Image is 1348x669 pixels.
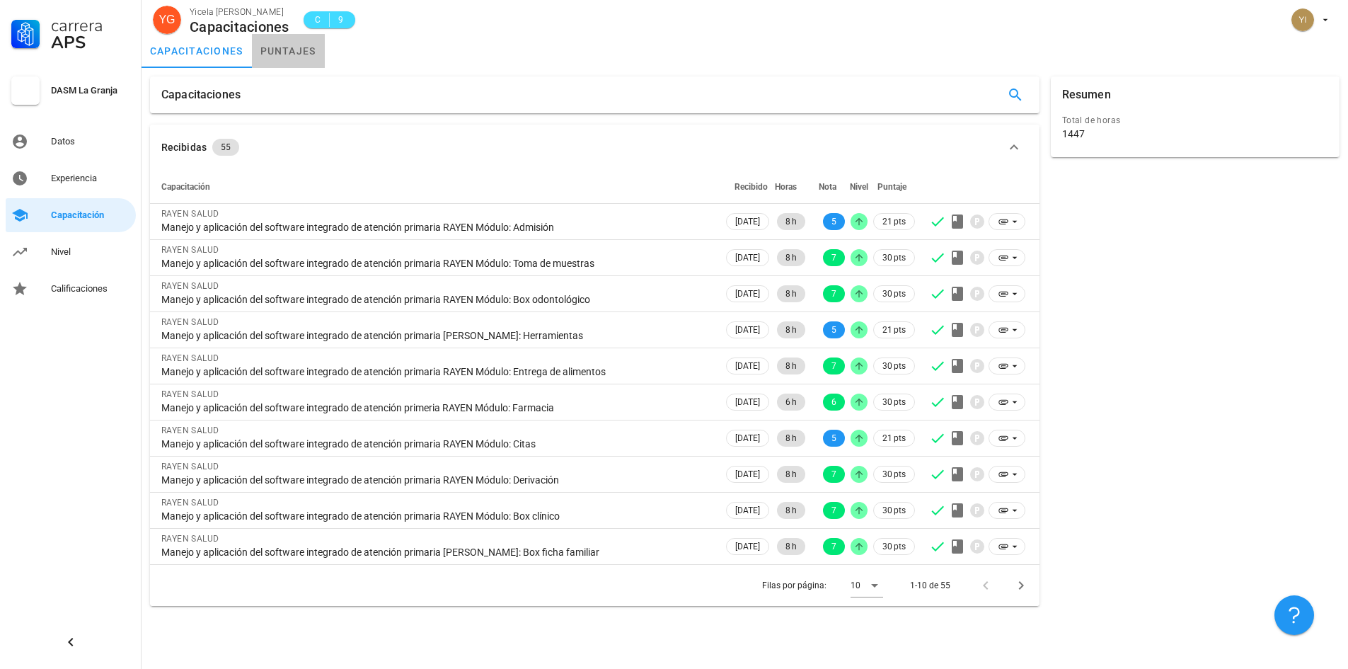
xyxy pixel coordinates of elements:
[882,539,906,554] span: 30 pts
[161,182,210,192] span: Capacitación
[161,209,219,219] span: RAYEN SALUD
[161,221,712,234] div: Manejo y aplicación del software integrado de atención primaria RAYEN Módulo: Admisión
[51,17,130,34] div: Carrera
[882,287,906,301] span: 30 pts
[161,245,219,255] span: RAYEN SALUD
[161,365,712,378] div: Manejo y aplicación del software integrado de atención primaria RAYEN Módulo: Entrega de alimentos
[312,13,323,27] span: C
[785,321,797,338] span: 8 h
[161,546,712,559] div: Manejo y aplicación del software integrado de atención primaria [PERSON_NAME]: Box ficha familiar
[150,125,1039,170] button: Recibidas 55
[6,125,136,159] a: Datos
[735,430,760,446] span: [DATE]
[161,293,712,306] div: Manejo y aplicación del software integrado de atención primaria RAYEN Módulo: Box odontológico
[142,34,252,68] a: capacitaciones
[785,502,797,519] span: 8 h
[161,317,219,327] span: RAYEN SALUD
[190,5,289,19] div: Yicela [PERSON_NAME]
[831,430,836,447] span: 5
[785,285,797,302] span: 8 h
[335,13,347,27] span: 9
[161,474,712,486] div: Manejo y aplicación del software integrado de atención primaria RAYEN Módulo: Derivación
[735,286,760,302] span: [DATE]
[882,395,906,409] span: 30 pts
[190,19,289,35] div: Capacitaciones
[831,358,836,374] span: 7
[785,430,797,447] span: 8 h
[735,503,760,518] span: [DATE]
[775,182,797,192] span: Horas
[51,210,130,221] div: Capacitación
[831,466,836,483] span: 7
[161,425,219,435] span: RAYEN SALUD
[831,213,836,230] span: 5
[153,6,181,34] div: avatar
[851,574,883,597] div: 10Filas por página:
[723,170,772,204] th: Recibido
[1062,127,1085,140] div: 1447
[735,182,768,192] span: Recibido
[848,170,870,204] th: Nivel
[808,170,848,204] th: Nota
[910,579,950,592] div: 1-10 de 55
[161,498,219,508] span: RAYEN SALUD
[161,353,219,363] span: RAYEN SALUD
[735,394,760,410] span: [DATE]
[161,401,712,414] div: Manejo y aplicación del software integrado de atención primeria RAYEN Módulo: Farmacia
[51,136,130,147] div: Datos
[6,161,136,195] a: Experiencia
[735,214,760,229] span: [DATE]
[51,85,130,96] div: DASM La Granja
[785,538,797,555] span: 8 h
[51,173,130,184] div: Experiencia
[772,170,808,204] th: Horas
[150,170,723,204] th: Capacitación
[882,359,906,373] span: 30 pts
[6,235,136,269] a: Nivel
[1062,113,1328,127] div: Total de horas
[161,257,712,270] div: Manejo y aplicación del software integrado de atención primaria RAYEN Módulo: Toma de muestras
[831,249,836,266] span: 7
[161,329,712,342] div: Manejo y aplicación del software integrado de atención primaria [PERSON_NAME]: Herramientas
[831,321,836,338] span: 5
[6,198,136,232] a: Capacitación
[785,394,797,411] span: 6 h
[882,323,906,337] span: 21 pts
[735,250,760,265] span: [DATE]
[882,503,906,518] span: 30 pts
[785,358,797,374] span: 8 h
[819,182,836,192] span: Nota
[221,139,231,156] span: 55
[161,281,219,291] span: RAYEN SALUD
[161,462,219,471] span: RAYEN SALUD
[831,502,836,519] span: 7
[850,182,868,192] span: Nivel
[735,358,760,374] span: [DATE]
[735,539,760,554] span: [DATE]
[735,322,760,338] span: [DATE]
[51,34,130,51] div: APS
[6,272,136,306] a: Calificaciones
[161,139,207,155] div: Recibidas
[785,466,797,483] span: 8 h
[882,467,906,481] span: 30 pts
[831,394,836,411] span: 6
[882,251,906,265] span: 30 pts
[51,283,130,295] div: Calificaciones
[161,76,241,113] div: Capacitaciones
[870,170,918,204] th: Puntaje
[1008,573,1034,598] button: Página siguiente
[851,579,860,592] div: 10
[831,285,836,302] span: 7
[1291,8,1314,31] div: avatar
[882,215,906,229] span: 21 pts
[882,431,906,445] span: 21 pts
[877,182,906,192] span: Puntaje
[161,534,219,544] span: RAYEN SALUD
[161,389,219,399] span: RAYEN SALUD
[1062,76,1111,113] div: Resumen
[735,467,760,482] span: [DATE]
[785,213,797,230] span: 8 h
[161,438,712,450] div: Manejo y aplicación del software integrado de atención primaria RAYEN Módulo: Citas
[51,246,130,258] div: Nivel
